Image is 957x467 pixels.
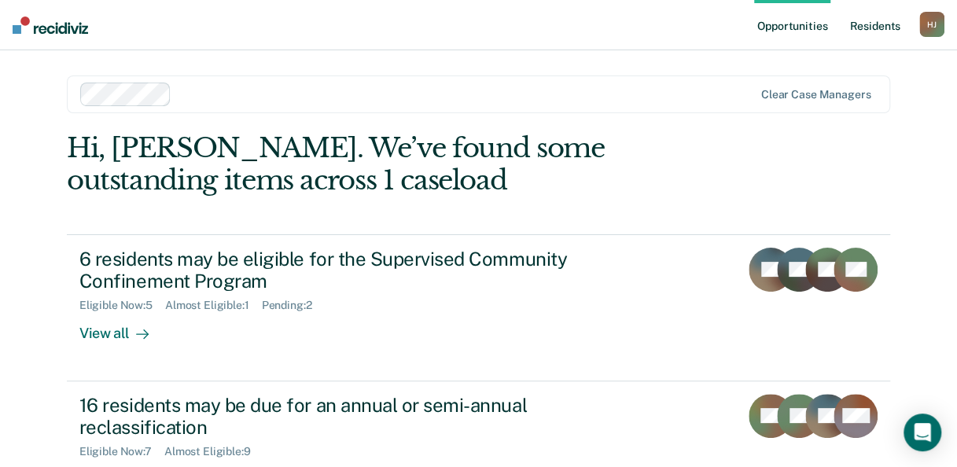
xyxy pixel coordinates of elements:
div: Eligible Now : 5 [79,299,165,312]
div: H J [919,12,944,37]
button: HJ [919,12,944,37]
div: Pending : 2 [262,299,325,312]
div: View all [79,312,167,343]
div: Eligible Now : 7 [79,445,164,458]
div: Clear case managers [761,88,871,101]
div: Almost Eligible : 1 [165,299,262,312]
img: Recidiviz [13,17,88,34]
div: Open Intercom Messenger [904,414,941,451]
a: 6 residents may be eligible for the Supervised Community Confinement ProgramEligible Now:5Almost ... [67,234,890,381]
div: Almost Eligible : 9 [164,445,263,458]
div: 6 residents may be eligible for the Supervised Community Confinement Program [79,248,631,293]
div: Hi, [PERSON_NAME]. We’ve found some outstanding items across 1 caseload [67,132,726,197]
div: 16 residents may be due for an annual or semi-annual reclassification [79,394,631,439]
